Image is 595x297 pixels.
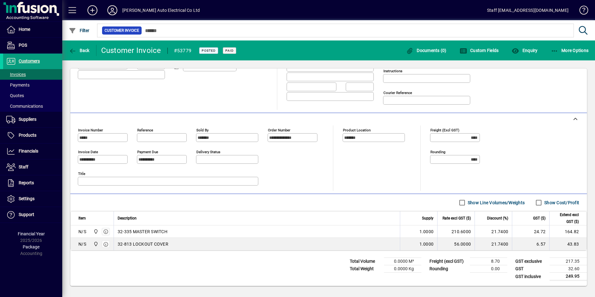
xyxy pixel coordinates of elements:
[549,45,590,56] button: More Options
[550,265,587,273] td: 32.60
[268,128,290,132] mat-label: Order number
[422,215,433,222] span: Supply
[62,45,96,56] app-page-header-button: Back
[3,112,62,127] a: Suppliers
[78,128,103,132] mat-label: Invoice number
[543,200,579,206] label: Show Cost/Profit
[426,258,470,265] td: Freight (excl GST)
[443,215,471,222] span: Rate excl GST ($)
[3,69,62,80] a: Invoices
[458,45,500,56] button: Custom Fields
[441,241,471,247] div: 56.0000
[383,91,412,95] mat-label: Courier Reference
[383,69,402,73] mat-label: Instructions
[78,215,86,222] span: Item
[384,265,421,273] td: 0.0000 Kg
[550,273,587,280] td: 249.95
[512,225,549,238] td: 24.72
[225,49,234,53] span: Paid
[92,228,99,235] span: Central
[419,241,434,247] span: 1.0000
[487,5,569,15] div: Staff [EMAIL_ADDRESS][DOMAIN_NAME]
[78,172,85,176] mat-label: Title
[510,45,539,56] button: Enquiry
[82,5,102,16] button: Add
[6,72,26,77] span: Invoices
[3,101,62,111] a: Communications
[69,48,90,53] span: Back
[512,265,550,273] td: GST
[174,46,192,56] div: #53779
[3,90,62,101] a: Quotes
[419,229,434,235] span: 1.0000
[3,144,62,159] a: Financials
[470,258,507,265] td: 8.70
[553,211,579,225] span: Extend excl GST ($)
[118,215,137,222] span: Description
[6,104,43,109] span: Communications
[78,150,98,154] mat-label: Invoice date
[19,59,40,64] span: Customers
[549,238,587,250] td: 43.83
[550,258,587,265] td: 217.35
[533,215,546,222] span: GST ($)
[67,45,91,56] button: Back
[430,128,459,132] mat-label: Freight (excl GST)
[347,265,384,273] td: Total Weight
[475,225,512,238] td: 21.7400
[487,215,508,222] span: Discount (%)
[3,38,62,53] a: POS
[406,48,447,53] span: Documents (0)
[512,258,550,265] td: GST exclusive
[3,128,62,143] a: Products
[118,241,168,247] span: 32-813 LOCKOUT COVER
[196,128,208,132] mat-label: Sold by
[512,238,549,250] td: 6.57
[512,48,537,53] span: Enquiry
[3,191,62,207] a: Settings
[18,231,45,236] span: Financial Year
[426,265,470,273] td: Rounding
[137,150,158,154] mat-label: Payment due
[430,150,445,154] mat-label: Rounding
[460,48,499,53] span: Custom Fields
[19,164,28,169] span: Staff
[575,1,587,21] a: Knowledge Base
[101,45,161,55] div: Customer Invoice
[19,212,34,217] span: Support
[78,229,86,235] div: N/S
[441,229,471,235] div: 210.6000
[19,27,30,32] span: Home
[343,128,371,132] mat-label: Product location
[105,27,139,34] span: Customer Invoice
[384,258,421,265] td: 0.0000 M³
[347,258,384,265] td: Total Volume
[6,82,30,87] span: Payments
[19,117,36,122] span: Suppliers
[19,196,35,201] span: Settings
[67,25,91,36] button: Filter
[92,241,99,247] span: Central
[3,207,62,223] a: Support
[3,80,62,90] a: Payments
[470,265,507,273] td: 0.00
[549,225,587,238] td: 164.82
[19,43,27,48] span: POS
[3,22,62,37] a: Home
[196,150,220,154] mat-label: Delivery status
[466,200,525,206] label: Show Line Volumes/Weights
[405,45,448,56] button: Documents (0)
[102,5,122,16] button: Profile
[19,148,38,153] span: Financials
[137,128,153,132] mat-label: Reference
[118,229,167,235] span: 32-335 MASTER SWITCH
[3,175,62,191] a: Reports
[19,180,34,185] span: Reports
[6,93,24,98] span: Quotes
[551,48,589,53] span: More Options
[78,241,86,247] div: N/S
[512,273,550,280] td: GST inclusive
[3,159,62,175] a: Staff
[475,238,512,250] td: 21.7400
[19,133,36,138] span: Products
